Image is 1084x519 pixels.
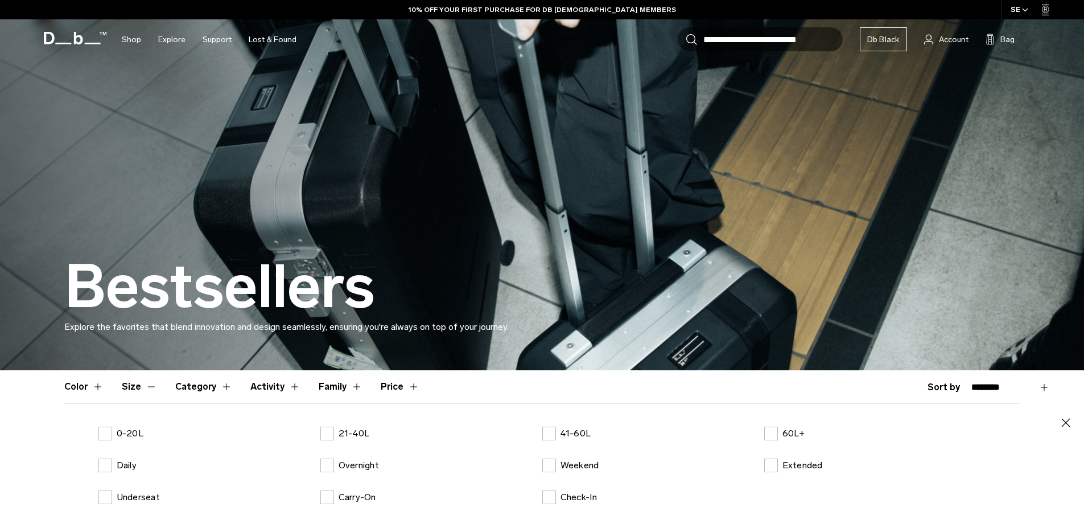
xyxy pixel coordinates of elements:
span: Bag [1000,34,1015,46]
p: Carry-On [339,491,376,504]
button: Toggle Price [381,370,419,403]
a: Db Black [860,27,907,51]
a: Lost & Found [249,19,296,60]
h1: Bestsellers [64,254,375,320]
a: 10% OFF YOUR FIRST PURCHASE FOR DB [DEMOGRAPHIC_DATA] MEMBERS [409,5,676,15]
span: Explore the favorites that blend innovation and design seamlessly, ensuring you're always on top ... [64,321,509,332]
p: Daily [117,459,137,472]
span: Account [939,34,968,46]
p: Overnight [339,459,379,472]
button: Bag [986,32,1015,46]
nav: Main Navigation [113,19,305,60]
p: Extended [782,459,823,472]
p: Check-In [560,491,597,504]
p: 60L+ [782,427,805,440]
button: Toggle Filter [122,370,157,403]
p: 41-60L [560,427,591,440]
button: Toggle Filter [175,370,232,403]
p: 21-40L [339,427,370,440]
a: Shop [122,19,141,60]
button: Toggle Filter [250,370,300,403]
button: Toggle Filter [64,370,104,403]
a: Explore [158,19,186,60]
p: 0-20L [117,427,143,440]
p: Underseat [117,491,160,504]
p: Weekend [560,459,599,472]
a: Support [203,19,232,60]
a: Account [924,32,968,46]
button: Toggle Filter [319,370,362,403]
